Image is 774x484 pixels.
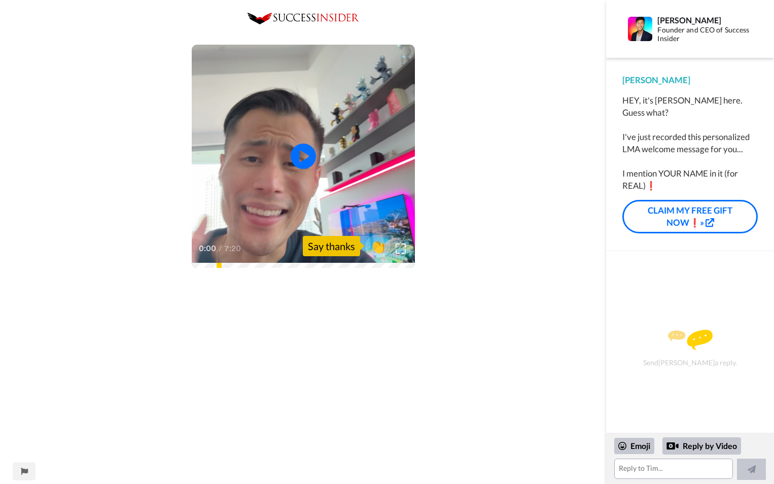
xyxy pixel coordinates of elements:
img: Profile Image [628,17,652,41]
div: [PERSON_NAME] [657,15,757,25]
span: 0:00 [199,243,217,255]
img: Full screen [396,244,406,254]
div: Send [PERSON_NAME] a reply. [620,269,760,428]
span: / [219,243,222,255]
img: message.svg [668,330,713,350]
span: 7:20 [224,243,242,255]
span: 👏 [365,238,391,254]
div: Emoji [614,438,654,454]
div: Say thanks [303,236,360,256]
div: Reply by Video [666,440,679,452]
div: HEY, it's [PERSON_NAME] here. Guess what? I've just recorded this personalized LMA welcome messag... [622,94,758,192]
a: CLAIM MY FREE GIFT NOW❗» [622,200,758,234]
div: [PERSON_NAME] [622,74,758,86]
img: 0c8b3de2-5a68-4eb7-92e8-72f868773395 [248,13,359,24]
div: Reply by Video [662,437,741,455]
button: 👏 [365,235,391,258]
div: Founder and CEO of Success Insider [657,26,757,43]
